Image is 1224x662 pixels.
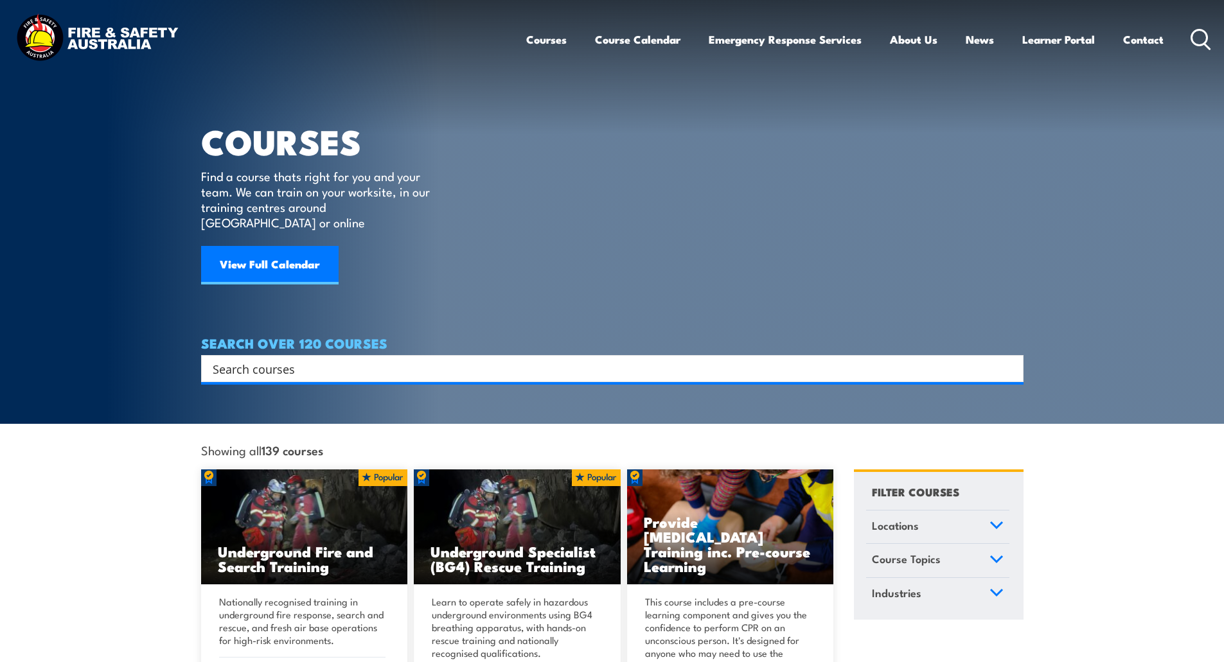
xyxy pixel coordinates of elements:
[866,510,1009,544] a: Locations
[218,544,391,573] h3: Underground Fire and Search Training
[201,469,408,585] a: Underground Fire and Search Training
[872,584,921,602] span: Industries
[201,168,436,230] p: Find a course thats right for you and your team. We can train on your worksite, in our training c...
[213,359,995,378] input: Search input
[966,22,994,57] a: News
[709,22,862,57] a: Emergency Response Services
[201,246,339,284] a: View Full Calendar
[595,22,680,57] a: Course Calendar
[872,517,919,534] span: Locations
[644,514,817,573] h3: Provide [MEDICAL_DATA] Training inc. Pre-course Learning
[1001,360,1019,378] button: Search magnifier button
[872,483,959,500] h4: FILTER COURSES
[201,336,1024,350] h4: SEARCH OVER 120 COURSES
[627,469,834,585] a: Provide [MEDICAL_DATA] Training inc. Pre-course Learning
[432,595,599,659] p: Learn to operate safely in hazardous underground environments using BG4 breathing apparatus, with...
[1022,22,1095,57] a: Learner Portal
[1123,22,1164,57] a: Contact
[866,578,1009,611] a: Industries
[414,469,621,585] a: Underground Specialist (BG4) Rescue Training
[201,126,448,156] h1: COURSES
[262,441,323,458] strong: 139 courses
[890,22,937,57] a: About Us
[430,544,604,573] h3: Underground Specialist (BG4) Rescue Training
[526,22,567,57] a: Courses
[866,544,1009,577] a: Course Topics
[219,595,386,647] p: Nationally recognised training in underground fire response, search and rescue, and fresh air bas...
[201,469,408,585] img: Underground mine rescue
[215,360,998,378] form: Search form
[872,550,941,568] span: Course Topics
[414,469,621,585] img: Underground mine rescue
[627,469,834,585] img: Low Voltage Rescue and Provide CPR
[201,443,323,457] span: Showing all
